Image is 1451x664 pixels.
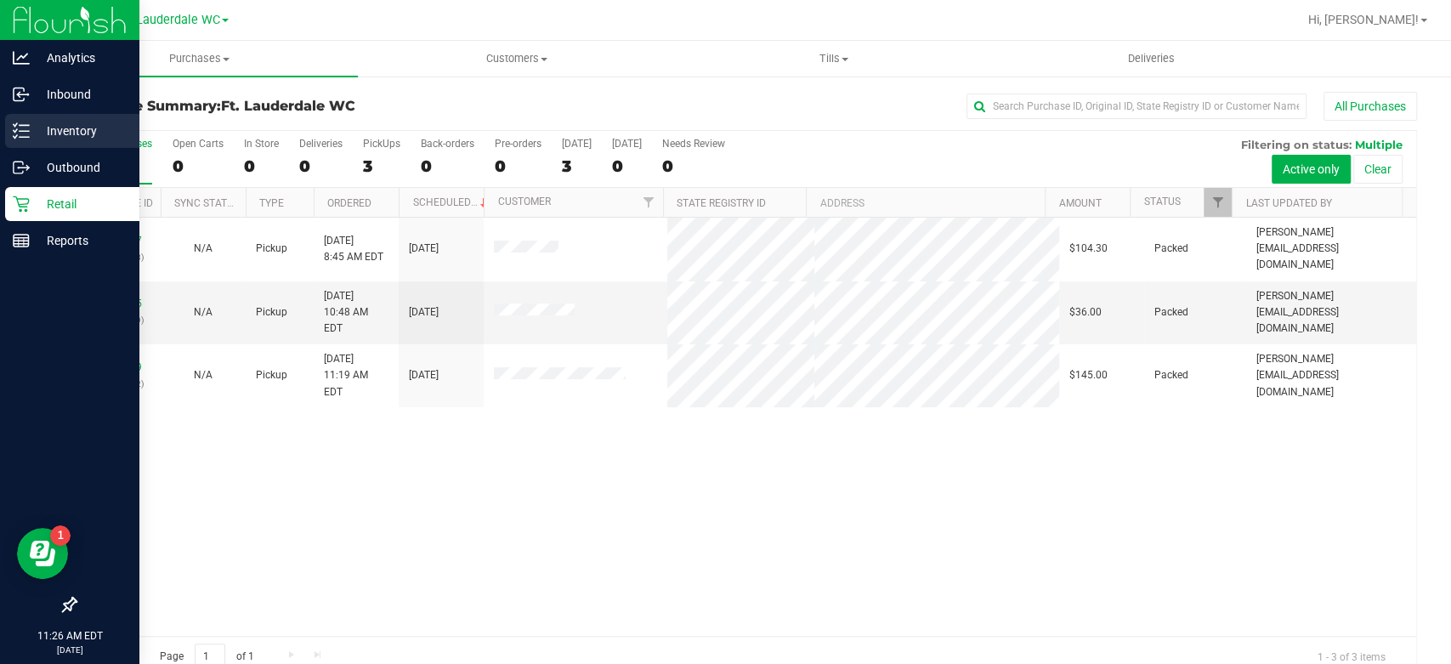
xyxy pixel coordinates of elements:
a: Tills [676,41,993,77]
span: Not Applicable [194,369,213,381]
h3: Purchase Summary: [75,99,522,114]
span: Pickup [256,304,287,321]
inline-svg: Analytics [13,49,30,66]
div: 0 [299,156,343,176]
span: [DATE] 10:48 AM EDT [324,288,388,338]
a: Ordered [327,197,371,209]
a: Purchases [41,41,358,77]
p: Outbound [30,157,132,178]
a: Status [1143,196,1180,207]
span: Hi, [PERSON_NAME]! [1308,13,1419,26]
span: Purchases [41,51,358,66]
span: Pickup [256,241,287,257]
p: Inbound [30,84,132,105]
div: Needs Review [662,138,725,150]
div: 0 [173,156,224,176]
span: Pickup [256,367,287,383]
div: 0 [495,156,541,176]
button: All Purchases [1323,92,1417,121]
p: Reports [30,230,132,251]
a: State Registry ID [677,197,766,209]
a: Customer [497,196,550,207]
div: 0 [244,156,279,176]
span: [DATE] 11:19 AM EDT [324,351,388,400]
iframe: Resource center unread badge [50,525,71,546]
iframe: Resource center [17,528,68,579]
div: Pre-orders [495,138,541,150]
span: Tills [677,51,992,66]
span: $104.30 [1069,241,1108,257]
div: [DATE] [612,138,642,150]
span: [DATE] [409,304,439,321]
span: Not Applicable [194,242,213,254]
inline-svg: Reports [13,232,30,249]
span: $36.00 [1069,304,1102,321]
a: Amount [1058,197,1101,209]
a: Last Updated By [1245,197,1331,209]
span: Ft. Lauderdale WC [118,13,220,27]
span: [DATE] 8:45 AM EDT [324,233,383,265]
span: [DATE] [409,241,439,257]
button: N/A [194,304,213,321]
button: N/A [194,367,213,383]
p: Analytics [30,48,132,68]
div: 3 [562,156,592,176]
button: Active only [1272,155,1351,184]
span: [PERSON_NAME][EMAIL_ADDRESS][DOMAIN_NAME] [1256,288,1406,338]
span: Packed [1154,304,1188,321]
span: Deliveries [1105,51,1198,66]
div: Deliveries [299,138,343,150]
a: Scheduled [412,196,490,208]
a: Deliveries [993,41,1310,77]
span: [DATE] [409,367,439,383]
input: Search Purchase ID, Original ID, State Registry ID or Customer Name... [966,94,1306,119]
div: [DATE] [562,138,592,150]
span: Packed [1154,367,1188,383]
div: 0 [612,156,642,176]
span: Customers [359,51,674,66]
span: Ft. Lauderdale WC [221,98,355,114]
div: 0 [662,156,725,176]
a: Filter [1204,188,1232,217]
button: N/A [194,241,213,257]
div: In Store [244,138,279,150]
div: 0 [421,156,474,176]
div: 3 [363,156,400,176]
div: PickUps [363,138,400,150]
p: [DATE] [8,644,132,656]
a: Type [259,197,284,209]
a: Customers [358,41,675,77]
inline-svg: Outbound [13,159,30,176]
p: Retail [30,194,132,214]
th: Address [806,188,1045,218]
p: Inventory [30,121,132,141]
inline-svg: Inbound [13,86,30,103]
div: Back-orders [421,138,474,150]
button: Clear [1353,155,1403,184]
span: Filtering on status: [1241,138,1352,151]
span: $145.00 [1069,367,1108,383]
span: [PERSON_NAME][EMAIL_ADDRESS][DOMAIN_NAME] [1256,351,1406,400]
span: Packed [1154,241,1188,257]
inline-svg: Inventory [13,122,30,139]
span: Multiple [1355,138,1403,151]
span: Not Applicable [194,306,213,318]
inline-svg: Retail [13,196,30,213]
a: Filter [635,188,663,217]
p: 11:26 AM EDT [8,628,132,644]
a: Sync Status [174,197,240,209]
div: Open Carts [173,138,224,150]
span: [PERSON_NAME][EMAIL_ADDRESS][DOMAIN_NAME] [1256,224,1406,274]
